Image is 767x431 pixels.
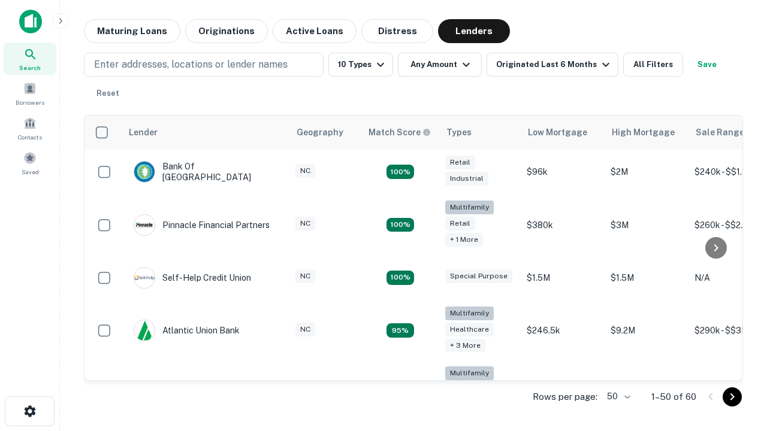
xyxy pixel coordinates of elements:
div: Self-help Credit Union [134,267,251,289]
h6: Match Score [369,126,428,139]
td: $246.5k [521,301,605,361]
span: Contacts [18,132,42,142]
img: picture [134,268,155,288]
a: Borrowers [4,77,56,110]
div: Atlantic Union Bank [134,320,240,341]
button: Any Amount [398,53,482,77]
button: Distress [361,19,433,43]
div: Low Mortgage [528,125,587,139]
p: 1–50 of 60 [651,390,696,404]
div: Geography [297,125,343,139]
td: $3.2M [605,360,689,421]
img: picture [134,162,155,182]
span: Saved [22,167,39,177]
button: All Filters [623,53,683,77]
img: capitalize-icon.png [19,10,42,34]
button: Originations [185,19,268,43]
th: Low Mortgage [521,116,605,149]
div: Multifamily [445,201,494,214]
td: $9.2M [605,301,689,361]
button: Maturing Loans [84,19,180,43]
a: Search [4,43,56,75]
p: Enter addresses, locations or lender names [94,57,288,72]
div: NC [295,269,315,283]
button: Go to next page [723,387,742,406]
a: Saved [4,147,56,179]
div: Bank Of [GEOGRAPHIC_DATA] [134,161,277,183]
img: picture [134,320,155,341]
a: Contacts [4,112,56,144]
div: Matching Properties: 11, hasApolloMatch: undefined [386,271,414,285]
div: Pinnacle Financial Partners [134,214,270,236]
div: Multifamily [445,366,494,380]
td: $1.5M [521,255,605,301]
button: Active Loans [273,19,357,43]
div: Industrial [445,172,488,186]
div: 50 [602,388,632,405]
td: $1.5M [605,255,689,301]
button: Save your search to get updates of matches that match your search criteria. [688,53,726,77]
iframe: Chat Widget [707,297,767,354]
button: Reset [89,81,127,105]
div: High Mortgage [612,125,675,139]
td: $246k [521,360,605,421]
div: Retail [445,217,475,230]
td: $2M [605,149,689,195]
div: NC [295,323,315,336]
th: Types [439,116,521,149]
button: Lenders [438,19,510,43]
div: Capitalize uses an advanced AI algorithm to match your search with the best lender. The match sco... [369,126,431,139]
img: picture [134,215,155,235]
div: Matching Properties: 15, hasApolloMatch: undefined [386,165,414,179]
button: Enter addresses, locations or lender names [84,53,324,77]
p: Rows per page: [533,390,597,404]
th: Capitalize uses an advanced AI algorithm to match your search with the best lender. The match sco... [361,116,439,149]
span: Borrowers [16,98,44,107]
div: Matching Properties: 17, hasApolloMatch: undefined [386,218,414,232]
div: + 3 more [445,339,485,353]
div: Special Purpose [445,269,512,283]
th: Geography [289,116,361,149]
button: 10 Types [328,53,393,77]
div: NC [295,217,315,230]
div: Retail [445,156,475,169]
div: Multifamily [445,306,494,320]
div: The Fidelity Bank [134,380,231,402]
div: Healthcare [445,323,494,336]
div: Originated Last 6 Months [496,57,613,72]
th: High Mortgage [605,116,689,149]
th: Lender [122,116,289,149]
td: $380k [521,195,605,255]
div: Sale Range [696,125,744,139]
div: Lender [129,125,158,139]
span: Search [19,63,41,72]
div: NC [295,164,315,178]
button: Originated Last 6 Months [487,53,618,77]
div: Types [446,125,472,139]
td: $3M [605,195,689,255]
div: + 1 more [445,233,483,247]
div: Matching Properties: 9, hasApolloMatch: undefined [386,323,414,338]
td: $96k [521,149,605,195]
